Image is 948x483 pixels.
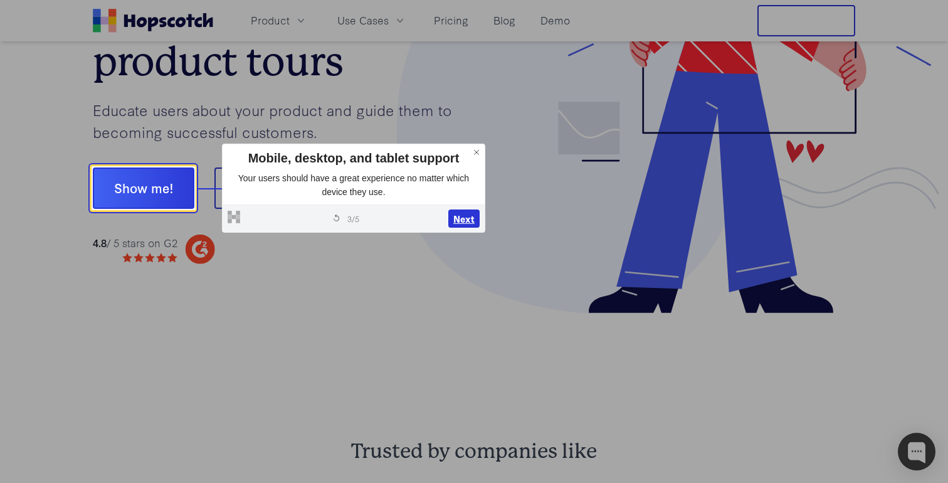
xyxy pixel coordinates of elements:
a: Demo [535,10,575,31]
div: / 5 stars on G2 [93,235,177,251]
a: Home [93,9,213,33]
button: Use Cases [330,10,414,31]
div: Mobile, desktop, and tablet support [228,149,480,167]
strong: 4.8 [93,235,107,250]
span: 3 / 5 [347,213,359,224]
h2: Trusted by companies like [20,439,928,464]
p: Your users should have a great experience no matter which device they use. [228,172,480,199]
span: Use Cases [337,13,389,28]
button: Next [448,210,480,228]
a: Blog [488,10,520,31]
button: Book a demo [214,167,336,209]
button: Free Trial [757,5,855,36]
p: Educate users about your product and guide them to becoming successful customers. [93,99,474,142]
button: Show me! [93,167,194,209]
span: Product [251,13,290,28]
a: Pricing [429,10,473,31]
button: Product [243,10,315,31]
